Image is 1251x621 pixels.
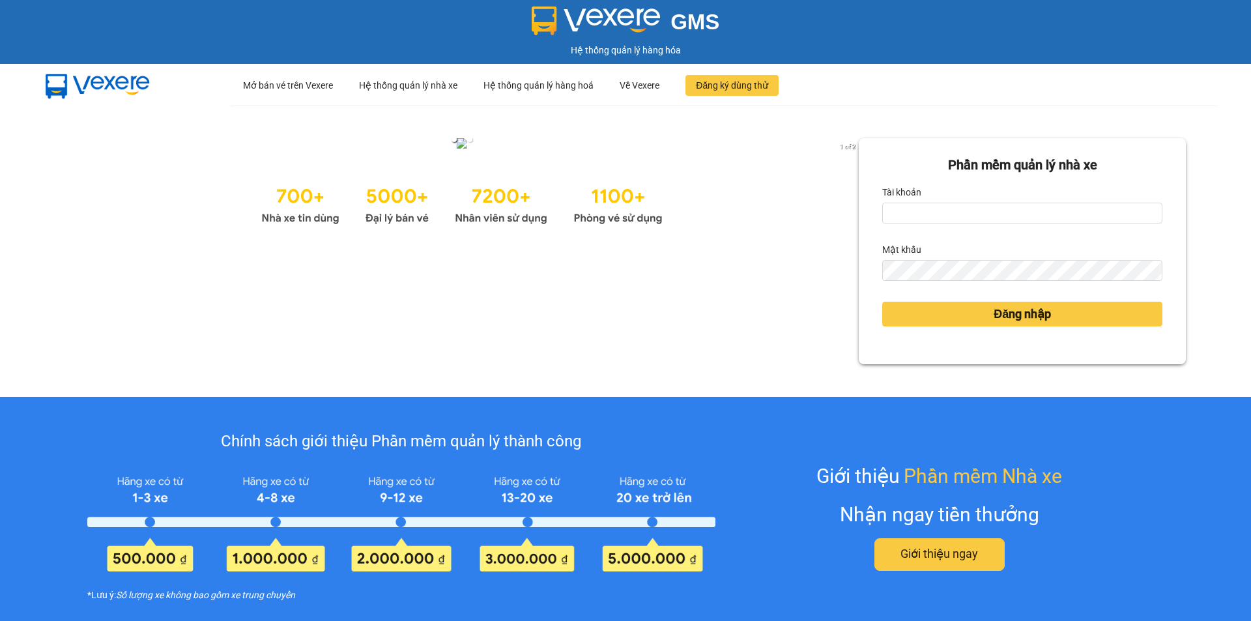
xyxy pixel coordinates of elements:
[904,461,1062,491] span: Phần mềm Nhà xe
[841,138,859,152] button: next slide / item
[33,64,163,107] img: mbUUG5Q.png
[532,20,720,30] a: GMS
[87,588,715,602] div: *Lưu ý:
[3,43,1248,57] div: Hệ thống quản lý hàng hóa
[452,137,457,142] li: slide item 1
[900,545,978,563] span: Giới thiệu ngay
[359,65,457,106] div: Hệ thống quản lý nhà xe
[696,78,768,93] span: Đăng ký dùng thử
[836,138,859,155] p: 1 of 2
[670,10,719,34] span: GMS
[483,65,594,106] div: Hệ thống quản lý hàng hoá
[620,65,659,106] div: Về Vexere
[994,305,1051,323] span: Đăng nhập
[261,179,663,228] img: Statistics.png
[243,65,333,106] div: Mở bán vé trên Vexere
[467,137,472,142] li: slide item 2
[87,429,715,454] div: Chính sách giới thiệu Phần mềm quản lý thành công
[882,239,921,260] label: Mật khẩu
[882,260,1162,281] input: Mật khẩu
[532,7,661,35] img: logo 2
[882,182,921,203] label: Tài khoản
[882,302,1162,326] button: Đăng nhập
[116,588,295,602] i: Số lượng xe không bao gồm xe trung chuyển
[685,75,779,96] button: Đăng ký dùng thử
[87,470,715,571] img: policy-intruduce-detail.png
[882,203,1162,224] input: Tài khoản
[816,461,1062,491] div: Giới thiệu
[874,538,1005,571] button: Giới thiệu ngay
[840,499,1039,530] div: Nhận ngay tiền thưởng
[882,155,1162,175] div: Phần mềm quản lý nhà xe
[65,138,83,152] button: previous slide / item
